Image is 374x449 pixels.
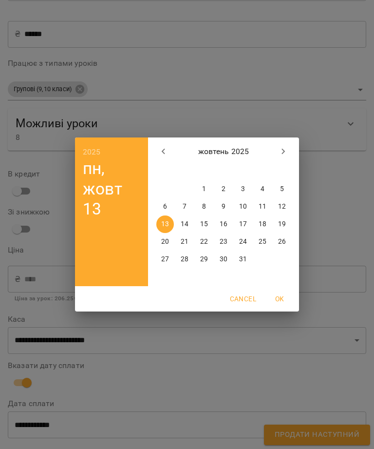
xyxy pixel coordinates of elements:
[239,219,247,229] p: 17
[278,237,286,247] p: 26
[261,184,264,194] p: 4
[220,219,227,229] p: 16
[181,219,188,229] p: 14
[200,219,208,229] p: 15
[259,219,266,229] p: 18
[176,233,193,251] button: 21
[239,202,247,212] p: 10
[268,293,291,305] span: OK
[234,180,252,198] button: 3
[254,166,271,176] span: сб
[241,184,245,194] p: 3
[222,202,225,212] p: 9
[239,237,247,247] p: 24
[176,251,193,268] button: 28
[195,180,213,198] button: 1
[215,233,232,251] button: 23
[273,180,291,198] button: 5
[226,290,260,308] button: Cancel
[163,202,167,212] p: 6
[195,215,213,233] button: 15
[195,166,213,176] span: ср
[259,237,266,247] p: 25
[156,233,174,251] button: 20
[222,184,225,194] p: 2
[264,290,295,308] button: OK
[200,237,208,247] p: 22
[200,254,208,264] p: 29
[234,251,252,268] button: 31
[234,215,252,233] button: 17
[254,180,271,198] button: 4
[176,215,193,233] button: 14
[215,198,232,215] button: 9
[195,233,213,251] button: 22
[156,251,174,268] button: 27
[161,237,169,247] p: 20
[220,254,227,264] p: 30
[215,180,232,198] button: 2
[83,158,132,219] button: пн, жовт 13
[215,215,232,233] button: 16
[156,198,174,215] button: 6
[278,219,286,229] p: 19
[175,146,272,157] p: жовтень 2025
[234,233,252,251] button: 24
[181,237,188,247] p: 21
[254,233,271,251] button: 25
[195,251,213,268] button: 29
[273,233,291,251] button: 26
[176,166,193,176] span: вт
[234,198,252,215] button: 10
[161,254,169,264] p: 27
[273,198,291,215] button: 12
[220,237,227,247] p: 23
[230,293,256,305] span: Cancel
[202,184,206,194] p: 1
[156,166,174,176] span: пн
[273,166,291,176] span: нд
[161,219,169,229] p: 13
[215,251,232,268] button: 30
[234,166,252,176] span: пт
[273,215,291,233] button: 19
[215,166,232,176] span: чт
[254,198,271,215] button: 11
[259,202,266,212] p: 11
[239,254,247,264] p: 31
[181,254,188,264] p: 28
[83,145,101,159] button: 2025
[202,202,206,212] p: 8
[176,198,193,215] button: 7
[278,202,286,212] p: 12
[195,198,213,215] button: 8
[254,215,271,233] button: 18
[280,184,284,194] p: 5
[183,202,187,212] p: 7
[156,215,174,233] button: 13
